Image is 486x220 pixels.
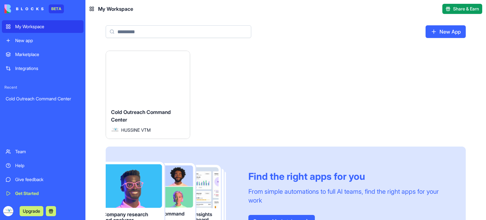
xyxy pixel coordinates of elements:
div: From simple automations to full AI teams, find the right apps for your work [248,187,451,205]
span: Recent [2,85,84,90]
a: Cold Outreach Command Center [2,92,84,105]
div: BETA [49,4,64,13]
span: Cold Outreach Command Center [111,109,171,123]
div: Give feedback [15,176,80,183]
a: Cold Outreach Command CenterAvatarHUSSINE VTM [106,51,190,139]
button: Share & Earn [442,4,482,14]
button: Upgrade [20,206,43,216]
a: Integrations [2,62,84,75]
a: New app [2,34,84,47]
div: Find the right apps for you [248,171,451,182]
a: Team [2,145,84,158]
span: Share & Earn [453,6,479,12]
div: Team [15,148,80,155]
div: Help [15,162,80,169]
a: Help [2,159,84,172]
a: BETA [4,4,64,13]
a: Upgrade [20,208,43,214]
div: Marketplace [15,51,80,58]
div: My Workspace [15,23,80,30]
div: Cold Outreach Command Center [6,96,80,102]
a: My Workspace [2,20,84,33]
img: ACg8ocL9L1mwY7VAH3zZnSlt2o492g5NKtARp6kcM-3K-8I6YtQdkzPITg=s96-c [3,206,13,216]
img: Avatar [111,126,119,134]
a: Give feedback [2,173,84,186]
div: New app [15,37,80,44]
a: New App [426,25,466,38]
img: logo [4,4,44,13]
span: HUSSINE VTM [121,127,151,133]
div: Get Started [15,190,80,197]
a: Marketplace [2,48,84,61]
span: My Workspace [98,5,133,13]
a: Get Started [2,187,84,200]
div: Integrations [15,65,80,72]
